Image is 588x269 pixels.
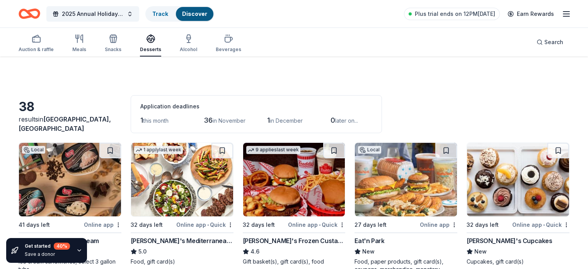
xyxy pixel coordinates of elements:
[243,142,346,266] a: Image for Freddy's Frozen Custard & Steakburgers9 applieslast week32 days leftOnline app•Quick[PE...
[288,220,345,230] div: Online app Quick
[246,146,300,154] div: 9 applies last week
[19,143,121,216] img: Image for Perry's Ice Cream
[467,220,499,230] div: 32 days left
[474,247,487,256] span: New
[182,10,207,17] a: Discover
[243,220,275,230] div: 32 days left
[140,102,372,111] div: Application deadlines
[207,222,209,228] span: •
[19,220,50,230] div: 41 days left
[134,146,183,154] div: 1 apply last week
[131,143,233,216] img: Image for Taziki's Mediterranean Cafe
[19,31,54,57] button: Auction & raffle
[404,8,500,20] a: Plus trial ends on 12PM[DATE]
[331,116,335,124] span: 0
[415,9,495,19] span: Plus trial ends on 12PM[DATE]
[72,46,86,53] div: Meals
[467,258,569,266] div: Cupcakes, gift card(s)
[105,31,121,57] button: Snacks
[544,38,563,47] span: Search
[213,117,245,124] span: in November
[84,220,121,230] div: Online app
[270,117,303,124] span: in December
[140,116,143,124] span: 1
[145,6,214,22] button: TrackDiscover
[180,31,197,57] button: Alcohol
[105,46,121,53] div: Snacks
[25,243,70,250] div: Get started
[19,115,121,133] div: results
[72,31,86,57] button: Meals
[204,116,213,124] span: 36
[355,143,457,216] img: Image for Eat'n Park
[19,115,111,132] span: [GEOGRAPHIC_DATA], [GEOGRAPHIC_DATA]
[131,142,233,266] a: Image for Taziki's Mediterranean Cafe1 applylast week32 days leftOnline app•Quick[PERSON_NAME]'s ...
[62,9,124,19] span: 2025 Annual Holiday Shop
[131,220,163,230] div: 32 days left
[243,236,346,245] div: [PERSON_NAME]'s Frozen Custard & Steakburgers
[362,247,375,256] span: New
[467,143,569,216] img: Image for Molly's Cupcakes
[22,146,45,154] div: Local
[19,99,121,115] div: 38
[335,117,358,124] span: later on...
[152,10,168,17] a: Track
[358,146,381,154] div: Local
[467,236,552,245] div: [PERSON_NAME]'s Cupcakes
[140,31,161,57] button: Desserts
[46,6,139,22] button: 2025 Annual Holiday Shop
[512,220,569,230] div: Online app Quick
[243,143,345,216] img: Image for Freddy's Frozen Custard & Steakburgers
[467,142,569,266] a: Image for Molly's Cupcakes32 days leftOnline app•Quick[PERSON_NAME]'s CupcakesNewCupcakes, gift c...
[140,46,161,53] div: Desserts
[251,247,259,256] span: 4.6
[267,116,270,124] span: 1
[19,46,54,53] div: Auction & raffle
[543,222,545,228] span: •
[243,258,346,266] div: Gift basket(s), gift card(s), food
[355,220,387,230] div: 27 days left
[420,220,457,230] div: Online app
[216,46,241,53] div: Beverages
[131,258,233,266] div: Food, gift card(s)
[216,31,241,57] button: Beverages
[138,247,147,256] span: 5.0
[54,243,70,250] div: 40 %
[25,251,70,257] div: Save a donor
[19,5,40,23] a: Home
[176,220,233,230] div: Online app Quick
[530,34,569,50] button: Search
[143,117,169,124] span: this month
[19,115,111,132] span: in
[503,7,559,21] a: Earn Rewards
[180,46,197,53] div: Alcohol
[355,236,384,245] div: Eat'n Park
[131,236,233,245] div: [PERSON_NAME]'s Mediterranean Cafe
[319,222,320,228] span: •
